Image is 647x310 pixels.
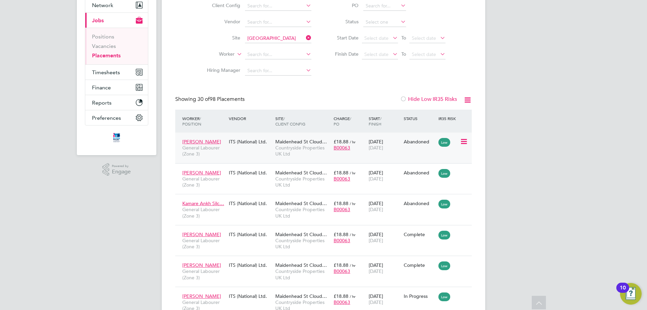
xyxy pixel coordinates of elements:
div: Jobs [85,28,148,64]
a: Vacancies [92,43,116,49]
span: Reports [92,100,112,106]
span: Jobs [92,17,104,24]
a: [PERSON_NAME]General Labourer (Zone 3)ITS (National) Ltd.Maidenhead St Cloud…Countryside Properti... [181,258,472,264]
span: Select date [364,35,389,41]
button: Reports [85,95,148,110]
div: ITS (National) Ltd. [227,135,274,148]
label: Vendor [202,19,240,25]
span: / hr [350,263,356,268]
div: Status [402,112,437,124]
span: Network [92,2,113,8]
input: Search for... [245,34,311,43]
span: Kamare Ankh Silc… [182,200,224,206]
span: / hr [350,139,356,144]
span: Countryside Properties UK Ltd [275,206,330,219]
div: [DATE] [367,166,402,185]
span: Select date [412,51,436,57]
button: Open Resource Center, 10 new notifications [620,283,642,305]
div: [DATE] [367,197,402,216]
div: Showing [175,96,246,103]
span: To [399,50,408,58]
span: 98 Placements [197,96,245,103]
div: Worker [181,112,227,130]
a: [PERSON_NAME]General Labourer (Zone 3)ITS (National) Ltd.Maidenhead St Cloud…Countryside Properti... [181,135,472,141]
span: B00063 [334,206,350,213]
span: / hr [350,201,356,206]
span: / hr [350,170,356,175]
span: Maidenhead St Cloud… [275,200,327,206]
div: Complete [404,231,435,237]
div: [DATE] [367,135,402,154]
a: Kamare Ankh Silc…General Labourer (Zone 3)ITS (National) Ltd.Maidenhead St Cloud…Countryside Prop... [181,197,472,202]
div: ITS (National) Ltd. [227,197,274,210]
span: Countryside Properties UK Ltd [275,176,330,188]
div: [DATE] [367,228,402,247]
span: £18.88 [334,170,348,176]
span: Maidenhead St Cloud… [275,231,327,237]
span: / PO [334,116,351,126]
span: Low [438,261,450,270]
div: Abandoned [404,139,435,145]
span: Maidenhead St Cloud… [275,262,327,268]
span: / Position [182,116,201,126]
div: ITS (National) Ltd. [227,290,274,303]
input: Search for... [245,18,311,27]
span: Select date [364,51,389,57]
label: Client Config [202,2,240,8]
div: ITS (National) Ltd. [227,166,274,179]
span: 30 of [197,96,210,103]
span: B00063 [334,237,350,244]
button: Finance [85,80,148,95]
span: [PERSON_NAME] [182,170,221,176]
span: / Finish [369,116,381,126]
span: Low [438,231,450,239]
a: [PERSON_NAME]General Labourer (Zone 3)ITS (National) Ltd.Maidenhead St Cloud…Countryside Properti... [181,228,472,233]
span: £18.88 [334,293,348,299]
span: Low [438,200,450,208]
label: Status [328,19,359,25]
button: Jobs [85,13,148,28]
div: Start [367,112,402,130]
span: [DATE] [369,237,383,244]
div: Site [274,112,332,130]
span: Countryside Properties UK Ltd [275,268,330,280]
button: Timesheets [85,65,148,80]
span: Preferences [92,115,121,121]
span: General Labourer (Zone 3) [182,237,225,250]
label: Finish Date [328,51,359,57]
span: [DATE] [369,176,383,182]
div: ITS (National) Ltd. [227,259,274,272]
label: Hide Low IR35 Risks [400,96,457,103]
label: Site [202,35,240,41]
div: Complete [404,262,435,268]
label: PO [328,2,359,8]
span: Maidenhead St Cloud… [275,293,327,299]
a: Powered byEngage [102,163,131,176]
div: 10 [620,288,626,297]
span: B00063 [334,268,350,274]
input: Search for... [245,1,311,11]
span: / hr [350,294,356,299]
span: Engage [112,169,131,175]
span: B00063 [334,145,350,151]
span: Select date [412,35,436,41]
span: [PERSON_NAME] [182,262,221,268]
span: £18.88 [334,262,348,268]
div: IR35 Risk [437,112,460,124]
span: Low [438,292,450,301]
div: [DATE] [367,259,402,278]
a: [PERSON_NAME]General Labourer (Zone 3)ITS (National) Ltd.Maidenhead St Cloud…Countryside Properti... [181,166,472,172]
span: General Labourer (Zone 3) [182,206,225,219]
a: Placements [92,52,121,59]
input: Search for... [245,66,311,76]
span: General Labourer (Zone 3) [182,268,225,280]
label: Worker [196,51,235,58]
span: £18.88 [334,200,348,206]
span: Maidenhead St Cloud… [275,139,327,145]
div: ITS (National) Ltd. [227,228,274,241]
span: Timesheets [92,69,120,76]
div: In Progress [404,293,435,299]
span: / Client Config [275,116,305,126]
span: [DATE] [369,268,383,274]
span: / hr [350,232,356,237]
